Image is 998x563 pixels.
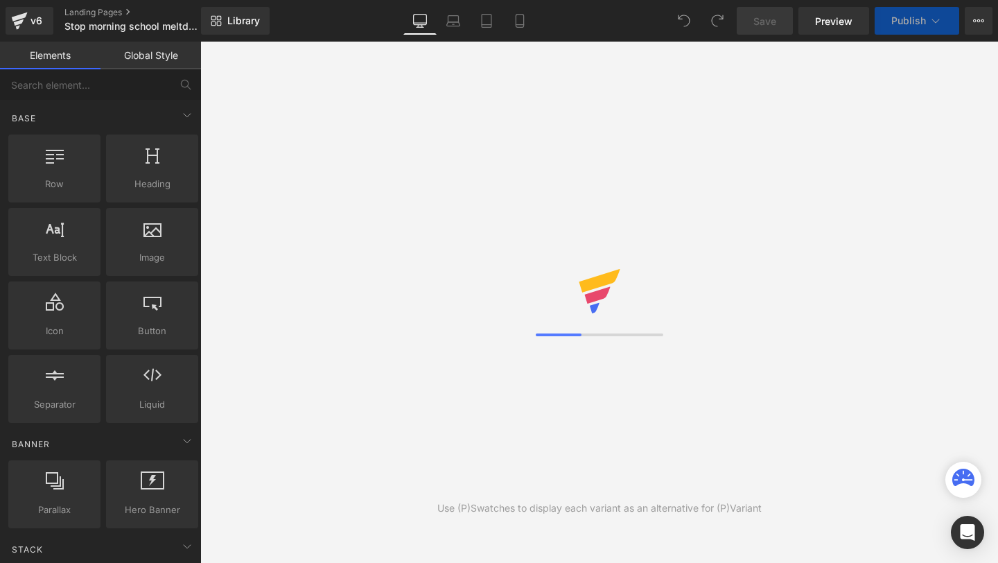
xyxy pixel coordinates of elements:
[965,7,992,35] button: More
[12,177,96,191] span: Row
[798,7,869,35] a: Preview
[12,397,96,412] span: Separator
[815,14,852,28] span: Preview
[437,501,762,516] div: Use (P)Swatches to display each variant as an alternative for (P)Variant
[891,15,926,26] span: Publish
[951,516,984,549] div: Open Intercom Messenger
[64,21,198,32] span: Stop morning school meltdowns in 5 minutes with CalmCarry
[875,7,959,35] button: Publish
[703,7,731,35] button: Redo
[28,12,45,30] div: v6
[110,250,194,265] span: Image
[100,42,201,69] a: Global Style
[10,438,51,451] span: Banner
[470,7,503,35] a: Tablet
[10,543,44,556] span: Stack
[12,324,96,338] span: Icon
[227,15,260,27] span: Library
[503,7,536,35] a: Mobile
[64,7,224,18] a: Landing Pages
[670,7,698,35] button: Undo
[403,7,437,35] a: Desktop
[201,7,270,35] a: New Library
[110,397,194,412] span: Liquid
[110,324,194,338] span: Button
[110,503,194,517] span: Hero Banner
[6,7,53,35] a: v6
[110,177,194,191] span: Heading
[753,14,776,28] span: Save
[12,503,96,517] span: Parallax
[12,250,96,265] span: Text Block
[10,112,37,125] span: Base
[437,7,470,35] a: Laptop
